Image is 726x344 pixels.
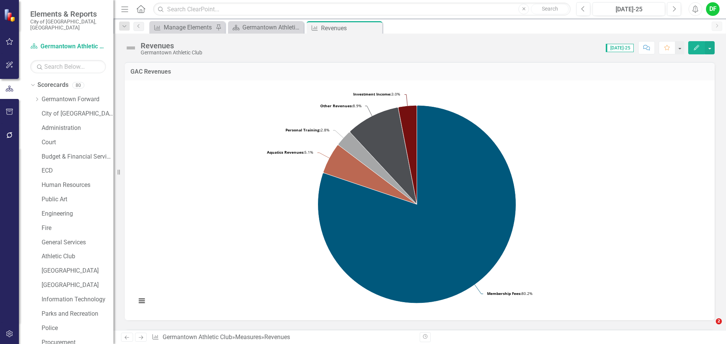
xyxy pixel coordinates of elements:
[318,105,516,303] path: Membership Fees, 476,065.
[42,310,113,318] a: Parks and Recreation
[353,91,391,97] tspan: Investment Income:
[42,110,113,118] a: City of [GEOGRAPHIC_DATA]
[338,132,417,204] path: Personal Training, 16,606.
[42,224,113,233] a: Fire
[398,105,417,204] path: Investment Income, 18,061.
[320,103,353,108] tspan: Other Revenues:
[151,23,214,32] a: Manage Elements
[42,138,113,147] a: Court
[30,60,106,73] input: Search Below...
[593,2,665,16] button: [DATE]-25
[285,127,321,133] tspan: Personal Training:
[700,318,718,336] iframe: Intercom live chat
[42,252,113,261] a: Athletic Club
[141,42,202,50] div: Revenues
[320,103,361,108] text: 8.9%
[4,9,17,22] img: ClearPoint Strategy
[716,318,722,324] span: 2
[152,333,414,342] div: » »
[264,333,290,341] div: Revenues
[267,150,313,155] text: 5.1%
[321,23,380,33] div: Revenues
[706,2,720,16] button: DF
[37,81,68,89] a: Scorecards
[42,238,113,247] a: General Services
[595,5,662,14] div: [DATE]-25
[230,23,302,32] a: Germantown Athletic Club
[353,91,400,97] text: 3.0%
[164,23,214,32] div: Manage Elements
[606,44,634,52] span: [DATE]-25
[323,145,417,204] path: Aquatics Revenues, 30,409.
[141,50,202,56] div: Germantown Athletic Club
[531,4,569,14] button: Search
[137,296,147,306] button: View chart menu, Chart
[42,167,113,175] a: ECD
[267,150,304,155] tspan: Aquatics Revenues:
[42,210,113,218] a: Engineering
[42,267,113,275] a: [GEOGRAPHIC_DATA]
[350,107,417,204] path: Other Revenues, 52,585.
[487,291,521,296] tspan: Membership Fees:
[542,6,558,12] span: Search
[42,295,113,304] a: Information Technology
[153,3,571,16] input: Search ClearPoint...
[163,333,232,341] a: Germantown Athletic Club
[30,9,106,19] span: Elements & Reports
[42,195,113,204] a: Public Art
[235,333,261,341] a: Measures
[42,181,113,190] a: Human Resources
[42,324,113,333] a: Police
[42,281,113,290] a: [GEOGRAPHIC_DATA]
[132,86,701,313] svg: Interactive chart
[30,42,106,51] a: Germantown Athletic Club
[285,127,329,133] text: 2.8%
[30,19,106,31] small: City of [GEOGRAPHIC_DATA], [GEOGRAPHIC_DATA]
[42,153,113,161] a: Budget & Financial Services
[42,95,113,104] a: Germantown Forward
[242,23,302,32] div: Germantown Athletic Club
[125,42,137,54] img: Not Defined
[487,291,532,296] text: 80.2%
[130,68,709,75] h3: GAC Revenues
[132,86,707,313] div: Chart. Highcharts interactive chart.
[42,124,113,133] a: Administration
[72,82,84,88] div: 80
